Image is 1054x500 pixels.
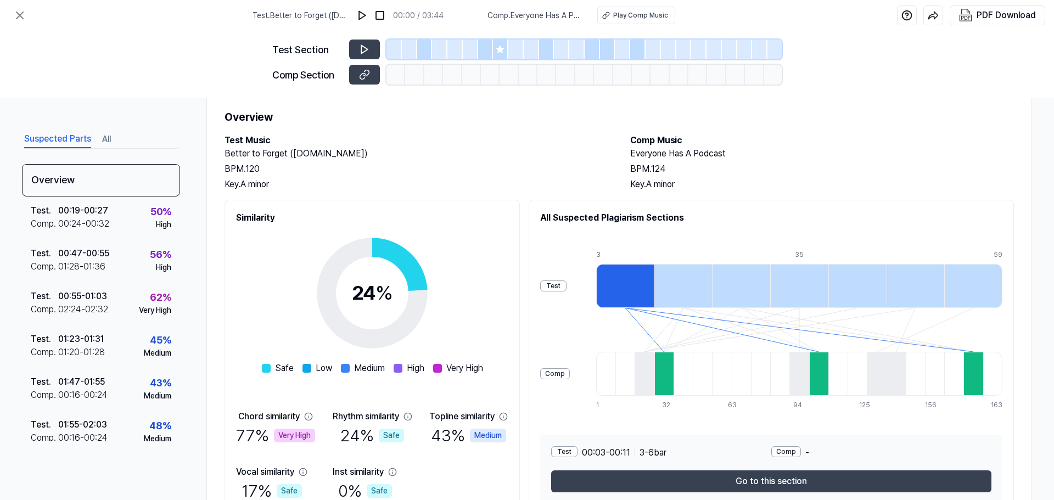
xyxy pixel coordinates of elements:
[597,7,675,24] button: Play Comp Music
[379,429,404,442] div: Safe
[393,10,444,21] div: 00:00 / 03:44
[272,42,343,57] div: Test Section
[58,333,104,346] div: 01:23 - 01:31
[58,204,108,217] div: 00:19 - 00:27
[630,162,1014,176] div: BPM. 124
[354,362,385,375] span: Medium
[31,418,58,431] div: Test .
[149,418,171,433] div: 48 %
[236,465,294,479] div: Vocal similarity
[31,217,58,231] div: Comp .
[58,431,108,445] div: 00:16 - 00:24
[139,305,171,316] div: Very High
[352,278,393,308] div: 24
[156,262,171,273] div: High
[551,446,578,457] div: Test
[640,446,666,459] span: 3 - 6 bar
[540,368,570,379] div: Comp
[771,446,991,459] div: -
[407,362,424,375] span: High
[102,131,111,148] button: All
[58,260,105,273] div: 01:28 - 01:36
[470,429,506,442] div: Medium
[957,6,1038,25] button: PDF Download
[487,10,584,21] span: Comp . Everyone Has A Podcast
[596,250,654,260] div: 3
[728,400,747,410] div: 63
[58,389,108,402] div: 00:16 - 00:24
[58,290,107,303] div: 00:55 - 01:03
[58,303,108,316] div: 02:24 - 02:32
[357,10,368,21] img: play
[540,211,1002,224] h2: All Suspected Plagiarism Sections
[225,178,608,191] div: Key. A minor
[446,362,483,375] span: Very High
[795,250,853,260] div: 35
[150,290,171,305] div: 62 %
[31,260,58,273] div: Comp .
[367,484,392,498] div: Safe
[662,400,681,410] div: 32
[771,446,801,457] div: Comp
[31,333,58,346] div: Test .
[150,375,171,390] div: 43 %
[236,211,508,224] h2: Similarity
[596,400,615,410] div: 1
[31,303,58,316] div: Comp .
[274,429,315,442] div: Very High
[374,10,385,21] img: stop
[58,375,105,389] div: 01:47 - 01:55
[333,465,384,479] div: Inst similarity
[630,147,1014,160] h2: Everyone Has A Podcast
[316,362,332,375] span: Low
[959,9,972,22] img: PDF Download
[630,178,1014,191] div: Key. A minor
[31,375,58,389] div: Test .
[58,247,109,260] div: 00:47 - 00:55
[994,250,1002,260] div: 59
[253,10,349,21] span: Test . Better to Forget ([DOMAIN_NAME])
[31,290,58,303] div: Test .
[928,10,939,21] img: share
[225,134,608,147] h2: Test Music
[431,423,506,448] div: 43 %
[58,346,105,359] div: 01:20 - 01:28
[275,362,294,375] span: Safe
[613,10,668,20] div: Play Comp Music
[859,400,878,410] div: 125
[225,147,608,160] h2: Better to Forget ([DOMAIN_NAME])
[156,219,171,231] div: High
[236,423,315,448] div: 77 %
[58,217,109,231] div: 00:24 - 00:32
[24,131,91,148] button: Suspected Parts
[272,68,343,82] div: Comp Section
[225,109,1014,125] h1: Overview
[429,410,495,423] div: Topline similarity
[925,400,944,410] div: 156
[150,333,171,347] div: 45 %
[630,134,1014,147] h2: Comp Music
[225,162,608,176] div: BPM. 120
[375,281,393,305] span: %
[150,247,171,262] div: 56 %
[340,423,404,448] div: 24 %
[333,410,399,423] div: Rhythm similarity
[277,484,302,498] div: Safe
[58,418,107,431] div: 01:55 - 02:03
[551,470,991,492] button: Go to this section
[144,347,171,359] div: Medium
[238,410,300,423] div: Chord similarity
[582,446,630,459] span: 00:03 - 00:11
[31,389,58,402] div: Comp .
[31,346,58,359] div: Comp .
[144,390,171,402] div: Medium
[144,433,171,445] div: Medium
[31,204,58,217] div: Test .
[991,400,1002,410] div: 163
[31,431,58,445] div: Comp .
[31,247,58,260] div: Test .
[901,10,912,21] img: help
[22,164,180,196] div: Overview
[540,280,567,291] div: Test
